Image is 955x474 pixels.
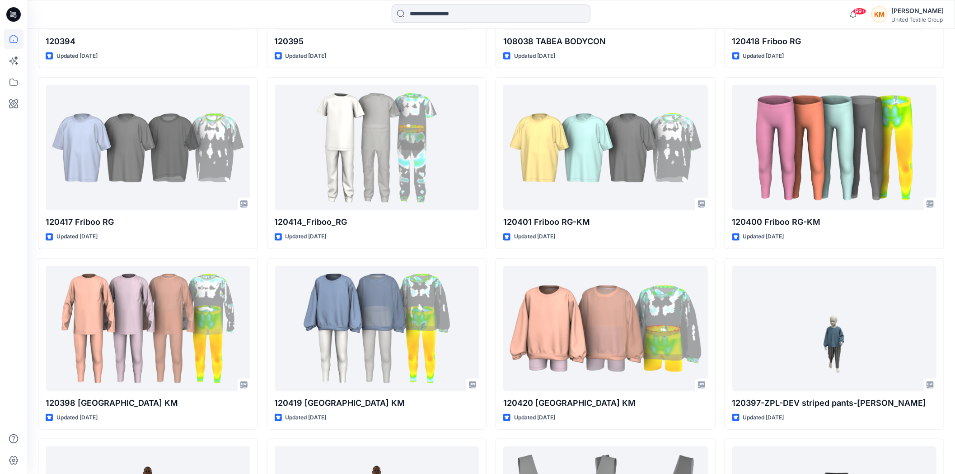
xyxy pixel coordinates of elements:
p: 120401 Friboo RG-KM [503,216,708,228]
p: Updated [DATE] [743,413,784,423]
span: 99+ [853,8,866,15]
p: 120400 Friboo RG-KM [732,216,937,228]
p: Updated [DATE] [743,51,784,61]
p: Updated [DATE] [514,232,555,242]
p: Updated [DATE] [514,413,555,423]
a: 120417 Friboo RG [46,85,250,210]
a: 120397-ZPL-DEV striped pants-RG-JB [732,266,937,391]
div: [PERSON_NAME] [891,5,944,16]
a: 120398 Friboo KM [46,266,250,391]
p: Updated [DATE] [286,232,327,242]
p: 120420 [GEOGRAPHIC_DATA] KM [503,397,708,409]
p: 120418 Friboo RG [732,35,937,48]
a: 120420 Friboo KM [503,266,708,391]
p: Updated [DATE] [286,51,327,61]
p: 120419 [GEOGRAPHIC_DATA] KM [275,397,479,409]
p: Updated [DATE] [514,51,555,61]
div: United Textile Group [891,16,944,23]
a: 120419 Friboo KM [275,266,479,391]
a: 120400 Friboo RG-KM [732,85,937,210]
p: 120395 [275,35,479,48]
div: KM [871,6,888,23]
p: 120414_Friboo_RG [275,216,479,228]
p: 120394 [46,35,250,48]
p: 120398 [GEOGRAPHIC_DATA] KM [46,397,250,409]
a: 120414_Friboo_RG [275,85,479,210]
a: 120401 Friboo RG-KM [503,85,708,210]
p: Updated [DATE] [56,413,98,423]
p: Updated [DATE] [56,51,98,61]
p: Updated [DATE] [286,413,327,423]
p: 120397-ZPL-DEV striped pants-[PERSON_NAME] [732,397,937,409]
p: 120417 Friboo RG [46,216,250,228]
p: 108038 TABEA BODYCON [503,35,708,48]
p: Updated [DATE] [56,232,98,242]
p: Updated [DATE] [743,232,784,242]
